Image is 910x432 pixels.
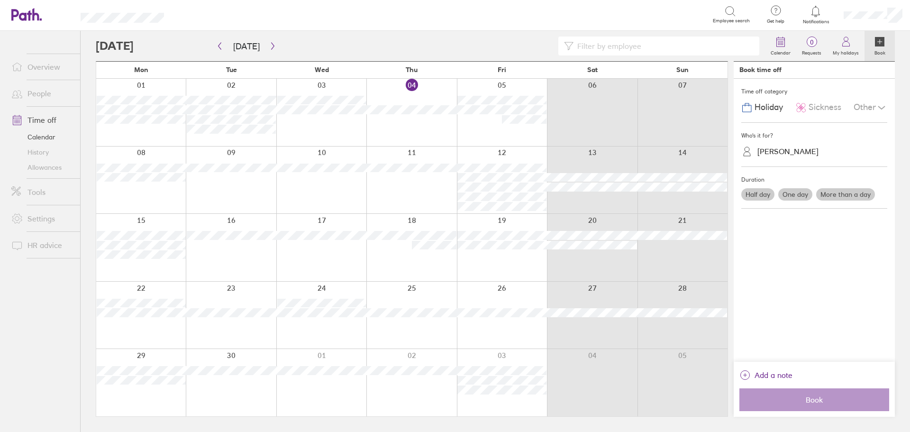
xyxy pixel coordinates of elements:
[778,188,812,201] label: One day
[739,388,889,411] button: Book
[854,99,887,117] div: Other
[739,368,792,383] button: Add a note
[741,173,887,187] div: Duration
[4,84,80,103] a: People
[765,31,796,61] a: Calendar
[796,38,827,46] span: 0
[676,66,689,74] span: Sun
[757,147,819,156] div: [PERSON_NAME]
[801,5,831,25] a: Notifications
[4,183,80,202] a: Tools
[4,236,80,255] a: HR advice
[816,188,875,201] label: More than a day
[315,66,329,74] span: Wed
[765,47,796,56] label: Calendar
[827,47,864,56] label: My holidays
[864,31,895,61] a: Book
[796,47,827,56] label: Requests
[741,188,774,201] label: Half day
[796,31,827,61] a: 0Requests
[713,18,750,24] span: Employee search
[827,31,864,61] a: My holidays
[406,66,418,74] span: Thu
[226,66,237,74] span: Tue
[4,110,80,129] a: Time off
[4,129,80,145] a: Calendar
[134,66,148,74] span: Mon
[190,10,214,18] div: Search
[741,84,887,99] div: Time off category
[869,47,891,56] label: Book
[498,66,506,74] span: Fri
[755,368,792,383] span: Add a note
[4,145,80,160] a: History
[4,160,80,175] a: Allowances
[741,129,887,143] div: Who's it for?
[226,38,267,54] button: [DATE]
[739,66,782,74] div: Book time off
[801,19,831,25] span: Notifications
[573,37,754,55] input: Filter by employee
[587,66,598,74] span: Sat
[4,209,80,228] a: Settings
[809,102,841,112] span: Sickness
[4,57,80,76] a: Overview
[746,395,883,404] span: Book
[755,102,783,112] span: Holiday
[760,18,791,24] span: Get help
